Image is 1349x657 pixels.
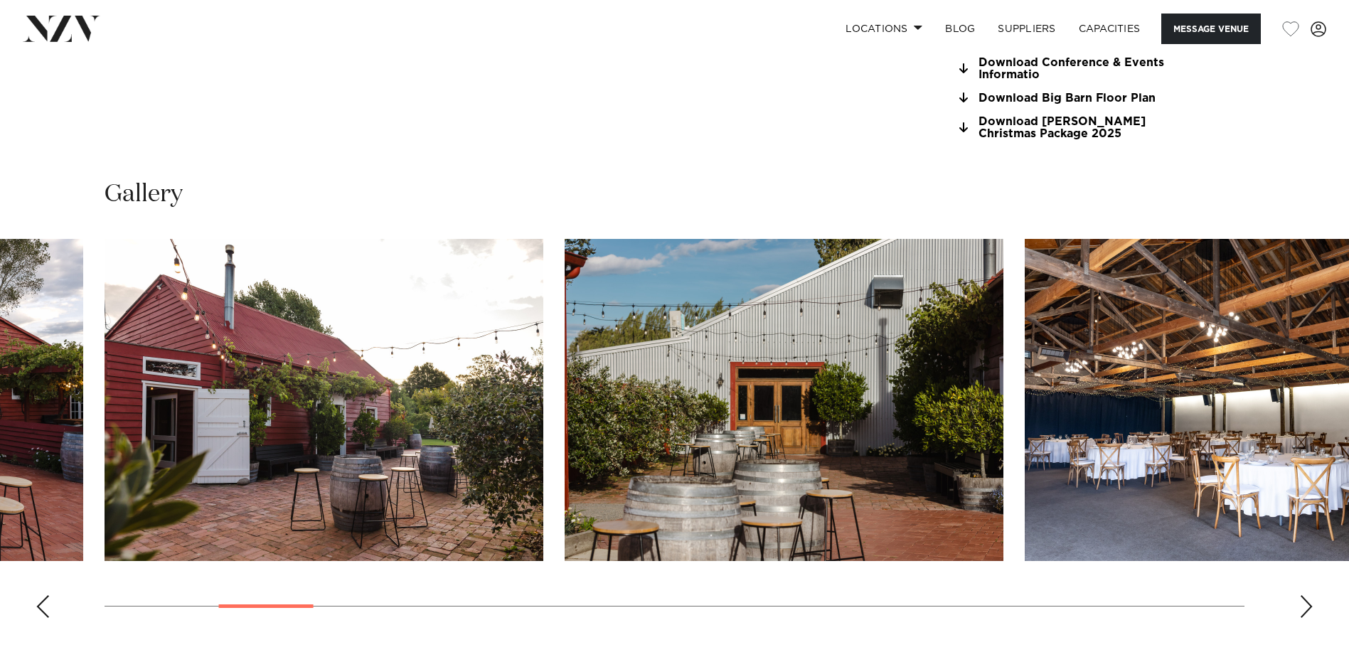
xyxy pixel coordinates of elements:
[955,57,1187,81] a: Download Conference & Events Informatio
[1161,14,1261,44] button: Message Venue
[834,14,934,44] a: Locations
[565,239,1003,561] swiper-slide: 5 / 30
[955,116,1187,140] a: Download [PERSON_NAME] Christmas Package 2025
[1067,14,1152,44] a: Capacities
[105,178,183,210] h2: Gallery
[105,239,543,561] swiper-slide: 4 / 30
[986,14,1067,44] a: SUPPLIERS
[955,92,1187,105] a: Download Big Barn Floor Plan
[23,16,100,41] img: nzv-logo.png
[934,14,986,44] a: BLOG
